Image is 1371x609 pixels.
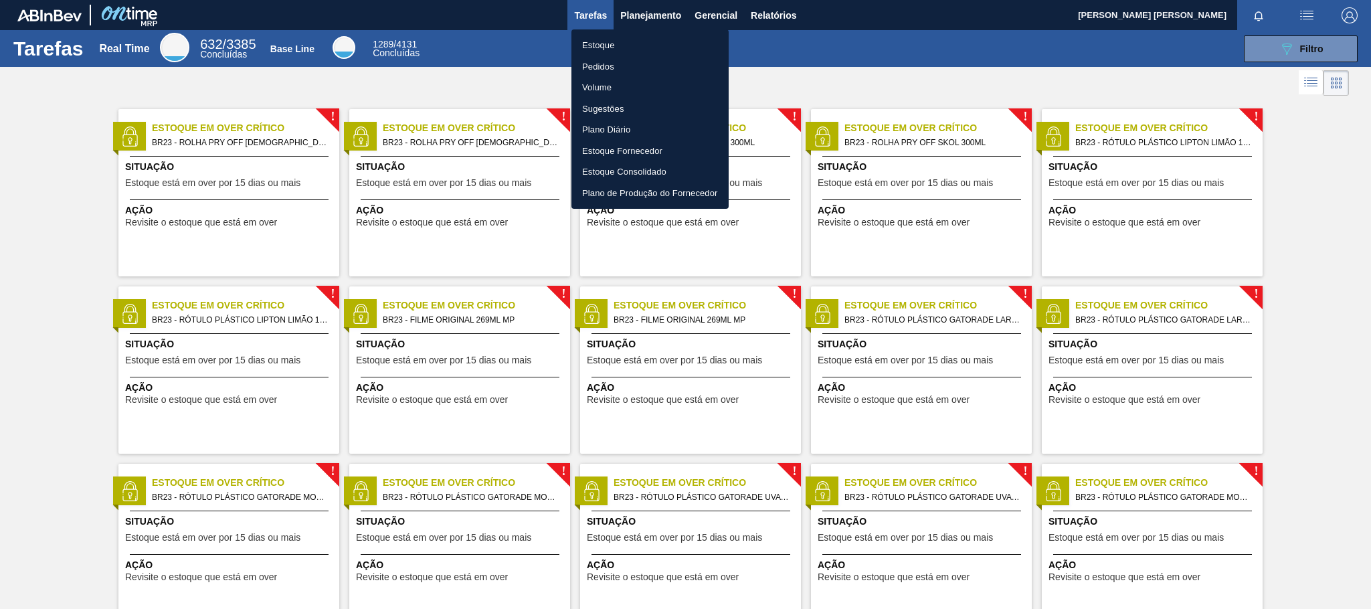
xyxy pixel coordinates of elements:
a: Estoque [571,35,729,56]
a: Plano de Produção do Fornecedor [571,183,729,204]
a: Plano Diário [571,119,729,141]
a: Sugestões [571,98,729,120]
a: Volume [571,77,729,98]
a: Estoque Fornecedor [571,141,729,162]
a: Pedidos [571,56,729,78]
a: Estoque Consolidado [571,161,729,183]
